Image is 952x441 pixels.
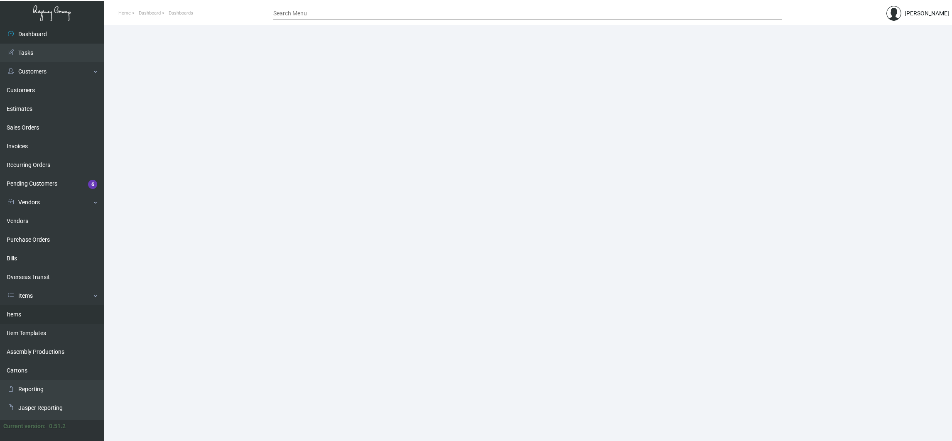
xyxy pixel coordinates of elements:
[905,9,949,18] div: [PERSON_NAME]
[169,10,193,16] span: Dashboards
[886,6,901,21] img: admin@bootstrapmaster.com
[3,422,46,431] div: Current version:
[139,10,161,16] span: Dashboard
[118,10,131,16] span: Home
[49,422,66,431] div: 0.51.2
